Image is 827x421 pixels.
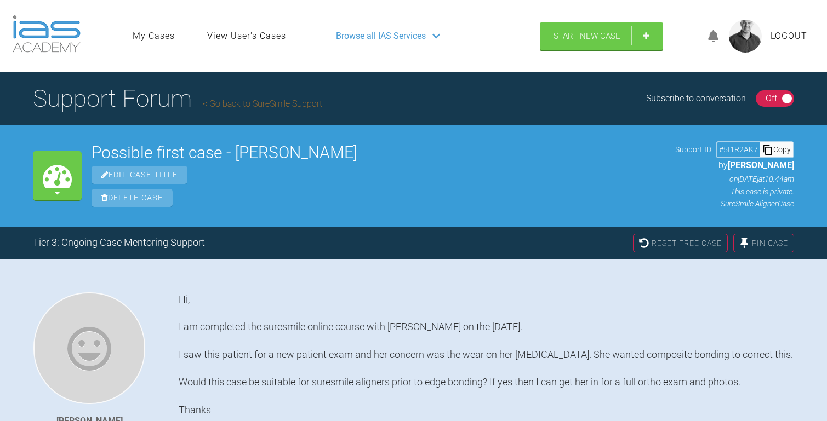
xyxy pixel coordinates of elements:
div: # 5I1R2AK7 [717,143,760,155]
p: on [DATE] at 10:44am [675,173,794,185]
a: View User's Cases [207,29,286,43]
span: Delete Case [92,189,173,207]
a: My Cases [133,29,175,43]
div: Reset Free Case [633,234,728,252]
img: logo-light.3e3ef733.png [13,15,81,53]
img: undo.a062758b.svg [639,238,649,248]
img: pin.fff216dc.svg [739,238,749,248]
a: Logout [771,29,807,43]
div: Off [766,91,777,106]
span: Browse all IAS Services [336,29,426,43]
div: Tier 3: Ongoing Case Mentoring Support [33,235,205,251]
a: Start New Case [540,22,663,50]
p: This case is private. [675,186,794,198]
p: SureSmile Aligner Case [675,198,794,210]
a: Go back to SureSmile Support [203,99,322,109]
img: Rupen Patel [33,292,145,404]
span: [PERSON_NAME] [728,160,794,170]
div: Pin Case [733,234,794,252]
span: Support ID [675,143,711,155]
p: by [675,158,794,172]
div: Copy [760,142,793,157]
img: profile.png [729,20,762,53]
h1: Support Forum [33,79,322,118]
div: Subscribe to conversation [646,91,746,106]
span: Edit Case Title [92,166,187,184]
span: Start New Case [554,31,620,41]
h2: Possible first case - [PERSON_NAME] [92,145,665,161]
